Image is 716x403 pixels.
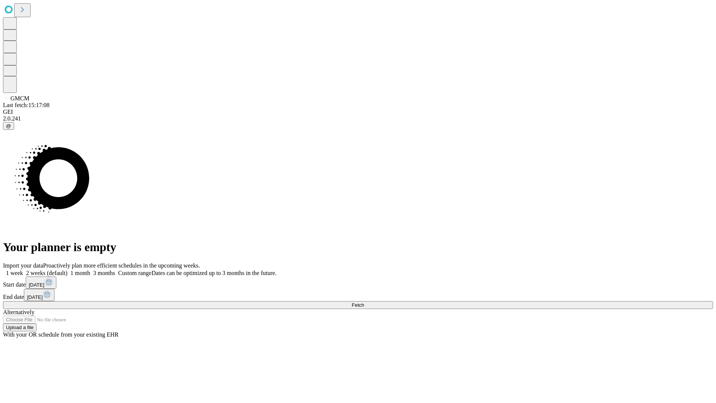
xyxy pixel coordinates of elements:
[26,270,67,276] span: 2 weeks (default)
[26,277,56,289] button: [DATE]
[3,324,37,331] button: Upload a file
[3,309,34,315] span: Alternatively
[70,270,90,276] span: 1 month
[118,270,151,276] span: Custom range
[3,262,43,269] span: Import your data
[43,262,200,269] span: Proactively plan more efficient schedules in the upcoming weeks.
[3,109,713,115] div: GEI
[24,289,54,301] button: [DATE]
[352,302,364,308] span: Fetch
[151,270,276,276] span: Dates can be optimized up to 3 months in the future.
[3,277,713,289] div: Start date
[3,301,713,309] button: Fetch
[93,270,115,276] span: 3 months
[3,331,119,338] span: With your OR schedule from your existing EHR
[29,282,44,288] span: [DATE]
[6,270,23,276] span: 1 week
[10,95,29,101] span: GMCM
[3,240,713,254] h1: Your planner is empty
[3,115,713,122] div: 2.0.241
[3,122,14,130] button: @
[3,102,50,108] span: Last fetch: 15:17:08
[3,289,713,301] div: End date
[6,123,11,129] span: @
[27,294,43,300] span: [DATE]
